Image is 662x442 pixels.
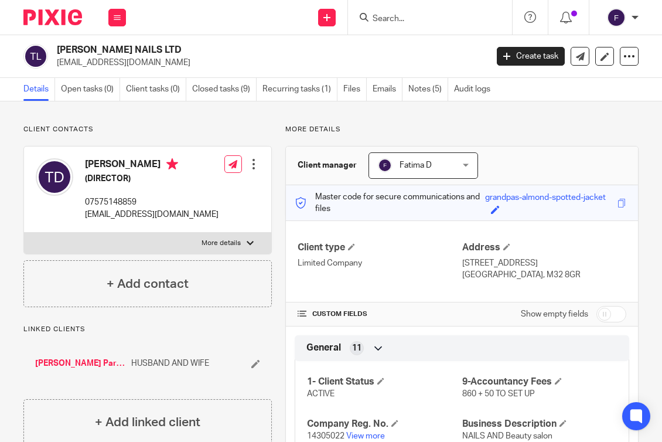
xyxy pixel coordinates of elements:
[23,78,55,101] a: Details
[408,78,448,101] a: Notes (5)
[307,432,344,440] span: 14305022
[298,242,462,254] h4: Client type
[400,161,432,169] span: Fatima D
[35,358,125,369] a: [PERSON_NAME] Pars Ltd
[462,390,535,398] span: 860 + 50 TO SET UP
[95,413,200,431] h4: + Add linked client
[298,257,462,269] p: Limited Company
[343,78,367,101] a: Files
[462,269,626,281] p: [GEOGRAPHIC_DATA], M32 8GR
[131,358,209,369] span: HUSBAND AND WIFE
[298,159,357,171] h3: Client manager
[462,432,552,440] span: NAILS AND Beauty salon
[262,78,337,101] a: Recurring tasks (1)
[107,275,189,293] h4: + Add contact
[23,125,272,134] p: Client contacts
[462,376,617,388] h4: 9-Accountancy Fees
[346,432,385,440] a: View more
[497,47,565,66] a: Create task
[378,158,392,172] img: svg%3E
[462,418,617,430] h4: Business Description
[373,78,402,101] a: Emails
[521,308,588,320] label: Show empty fields
[57,44,395,56] h2: [PERSON_NAME] NAILS LTD
[85,196,219,208] p: 07575148859
[192,78,257,101] a: Closed tasks (9)
[285,125,639,134] p: More details
[126,78,186,101] a: Client tasks (0)
[85,158,219,173] h4: [PERSON_NAME]
[85,209,219,220] p: [EMAIL_ADDRESS][DOMAIN_NAME]
[298,310,462,319] h4: CUSTOM FIELDS
[607,8,626,27] img: svg%3E
[307,376,462,388] h4: 1- Client Status
[352,342,361,354] span: 11
[85,173,219,185] h5: (DIRECTOR)
[371,14,477,25] input: Search
[307,390,335,398] span: ACTIVE
[23,9,82,25] img: Pixie
[462,242,626,254] h4: Address
[202,239,241,248] p: More details
[454,78,496,101] a: Audit logs
[295,191,485,215] p: Master code for secure communications and files
[36,158,73,196] img: svg%3E
[485,192,606,205] div: grandpas-almond-spotted-jacket
[57,57,479,69] p: [EMAIL_ADDRESS][DOMAIN_NAME]
[462,257,626,269] p: [STREET_ADDRESS]
[166,158,178,170] i: Primary
[23,325,272,334] p: Linked clients
[61,78,120,101] a: Open tasks (0)
[307,418,462,430] h4: Company Reg. No.
[23,44,48,69] img: svg%3E
[306,342,341,354] span: General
